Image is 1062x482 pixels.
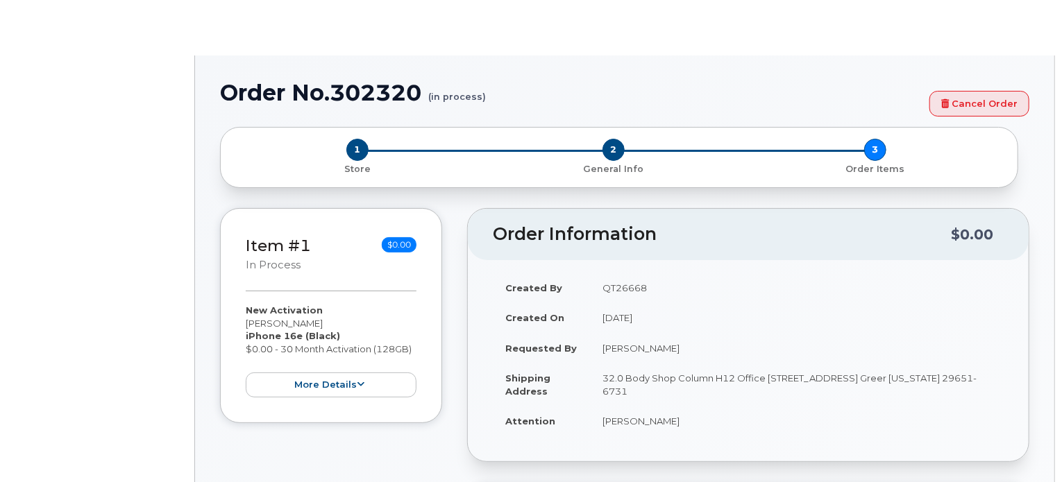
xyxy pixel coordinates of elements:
[493,225,951,244] h2: Order Information
[505,372,550,397] strong: Shipping Address
[590,363,1004,406] td: 32.0 Body Shop Column H12 Office [STREET_ADDRESS] Greer [US_STATE] 29651-6731
[929,91,1029,117] a: Cancel Order
[232,161,482,175] a: 1 Store
[246,304,416,397] div: [PERSON_NAME] $0.00 - 30 Month Activation (128GB)
[488,163,739,175] p: General Info
[590,302,1004,333] td: [DATE]
[951,221,993,248] div: $0.00
[428,80,486,102] small: (in process)
[602,139,625,161] span: 2
[346,139,369,161] span: 1
[505,282,562,293] strong: Created By
[246,236,311,255] a: Item #1
[505,415,555,427] strong: Attention
[220,80,922,105] h1: Order No.302320
[246,372,416,398] button: more details
[505,312,564,323] strong: Created On
[246,304,323,316] strong: New Activation
[382,237,416,252] span: $0.00
[590,273,1004,303] td: QT26668
[590,406,1004,436] td: [PERSON_NAME]
[505,343,577,354] strong: Requested By
[237,163,477,175] p: Store
[246,330,340,341] strong: iPhone 16e (Black)
[590,333,1004,363] td: [PERSON_NAME]
[482,161,744,175] a: 2 General Info
[246,259,301,271] small: in process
